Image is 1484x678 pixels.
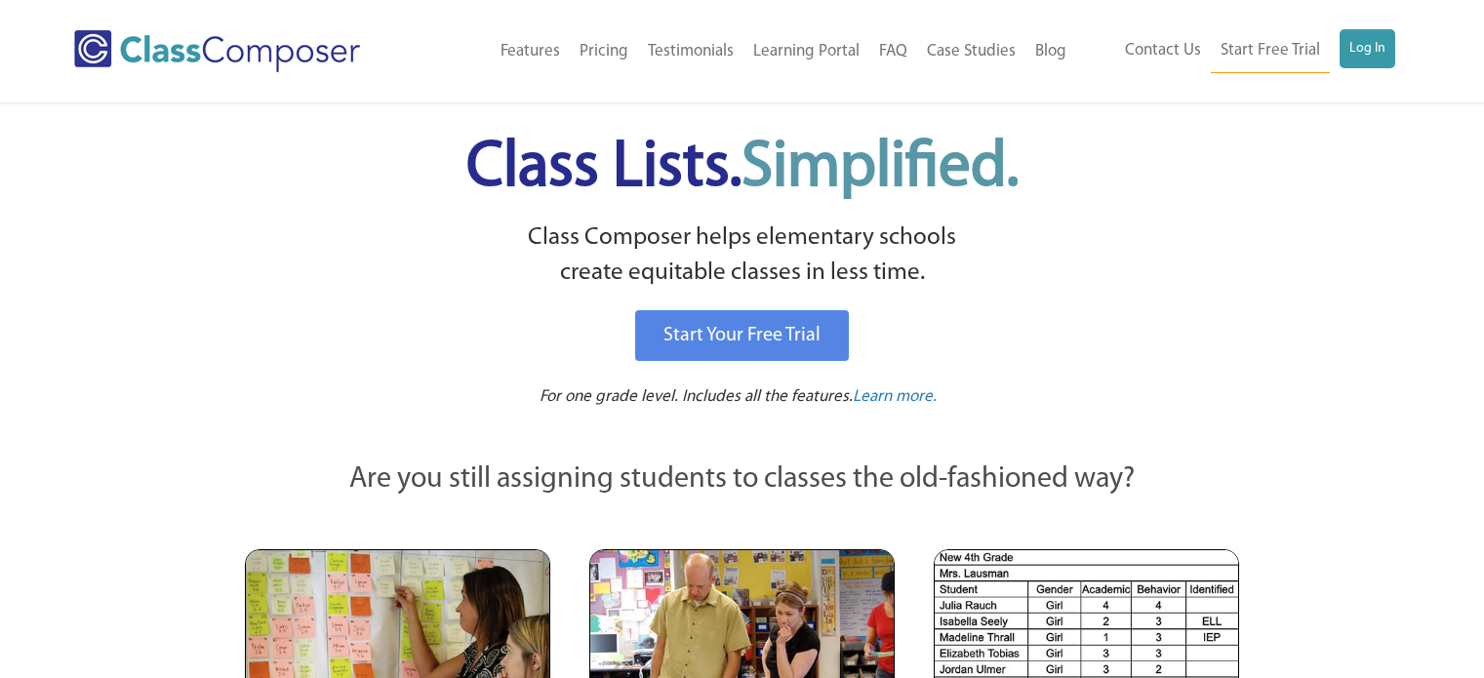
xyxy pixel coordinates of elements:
a: Testimonials [638,30,743,73]
span: Learn more. [853,388,937,405]
a: Contact Us [1115,29,1211,72]
a: FAQ [869,30,917,73]
nav: Header Menu [1076,29,1395,73]
a: Log In [1340,29,1395,68]
a: Pricing [570,30,638,73]
span: Class Lists. [466,137,1019,200]
a: Learning Portal [743,30,869,73]
span: Simplified. [742,137,1019,200]
nav: Header Menu [422,30,1075,73]
p: Are you still assigning students to classes the old-fashioned way? [245,459,1240,501]
a: Start Free Trial [1211,29,1330,73]
a: Features [491,30,570,73]
a: Learn more. [853,385,937,410]
span: Start Your Free Trial [663,326,821,345]
a: Blog [1025,30,1076,73]
p: Class Composer helps elementary schools create equitable classes in less time. [242,220,1243,292]
a: Start Your Free Trial [635,310,849,361]
a: Case Studies [917,30,1025,73]
img: Class Composer [74,30,360,72]
span: For one grade level. Includes all the features. [540,388,853,405]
